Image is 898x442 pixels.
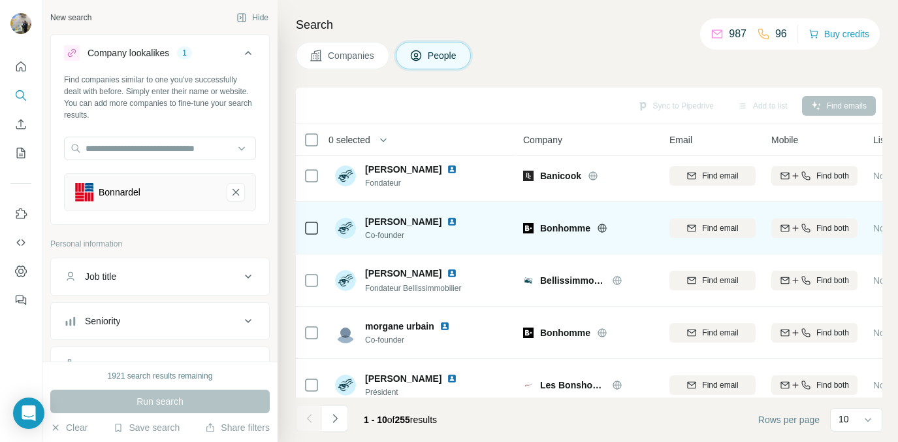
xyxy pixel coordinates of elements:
[523,380,534,390] img: Logo of Les Bonshommes
[64,74,256,121] div: Find companies similar to one you've successfully dealt with before. Simply enter their name or w...
[10,55,31,78] button: Quick start
[51,350,269,381] button: Department
[335,270,356,291] img: Avatar
[13,398,44,429] div: Open Intercom Messenger
[816,379,849,391] span: Find both
[10,288,31,312] button: Feedback
[816,327,849,339] span: Find both
[227,183,245,201] button: Bonnardel-remove-button
[771,218,858,238] button: Find both
[365,267,441,280] span: [PERSON_NAME]
[771,133,798,146] span: Mobile
[322,405,348,432] button: Navigate to next page
[771,166,858,186] button: Find both
[75,183,93,201] img: Bonnardel-logo
[10,260,31,283] button: Dashboard
[771,375,858,395] button: Find both
[669,271,756,290] button: Find email
[816,275,849,286] span: Find both
[669,166,756,186] button: Find email
[428,49,458,62] span: People
[702,327,738,339] span: Find email
[329,133,370,146] span: 0 selected
[10,112,31,136] button: Enrich CSV
[440,321,450,331] img: LinkedIn logo
[296,16,882,34] h4: Search
[447,216,457,227] img: LinkedIn logo
[447,373,457,384] img: LinkedIn logo
[523,275,534,286] img: Logo of Bellissimmobilier
[365,334,455,346] span: Co-founder
[365,372,441,385] span: [PERSON_NAME]
[88,46,169,59] div: Company lookalikes
[447,268,457,279] img: LinkedIn logo
[669,375,756,395] button: Find email
[365,177,462,189] span: Fondateur
[50,12,91,24] div: New search
[99,186,140,199] div: Bonnardel
[523,328,534,338] img: Logo of Bonhomme
[335,322,356,343] img: Avatar
[839,413,849,426] p: 10
[365,320,434,333] span: morgane urbain
[523,171,534,181] img: Logo of Banicook
[873,133,892,146] span: Lists
[177,47,192,59] div: 1
[447,164,457,175] img: LinkedIn logo
[771,271,858,290] button: Find both
[365,215,441,228] span: [PERSON_NAME]
[523,133,562,146] span: Company
[108,370,213,382] div: 1921 search results remaining
[540,222,590,235] span: Bonhomme
[85,270,116,283] div: Job title
[669,323,756,343] button: Find email
[51,261,269,292] button: Job title
[365,386,462,398] span: Président
[365,229,462,241] span: Co-founder
[335,375,356,396] img: Avatar
[702,222,738,234] span: Find email
[365,163,441,176] span: [PERSON_NAME]
[365,284,461,293] span: Fondateur Bellissimmobilier
[775,26,787,42] p: 96
[10,141,31,165] button: My lists
[335,165,356,186] img: Avatar
[540,379,605,392] span: Les Bonshommes
[669,218,756,238] button: Find email
[702,379,738,391] span: Find email
[10,231,31,254] button: Use Surfe API
[10,202,31,226] button: Use Surfe on LinkedIn
[113,421,180,434] button: Save search
[328,49,376,62] span: Companies
[395,415,410,425] span: 255
[702,170,738,182] span: Find email
[523,223,534,233] img: Logo of Bonhomme
[335,218,356,239] img: Avatar
[816,222,849,234] span: Find both
[205,421,270,434] button: Share filters
[10,13,31,34] img: Avatar
[387,415,395,425] span: of
[669,133,692,146] span: Email
[364,415,387,425] span: 1 - 10
[729,26,746,42] p: 987
[702,275,738,286] span: Find email
[540,169,581,182] span: Banicook
[816,170,849,182] span: Find both
[809,25,869,43] button: Buy credits
[50,421,88,434] button: Clear
[51,305,269,337] button: Seniority
[85,359,133,372] div: Department
[540,326,590,339] span: Bonhomme
[771,323,858,343] button: Find both
[50,238,270,250] p: Personal information
[227,8,278,27] button: Hide
[364,415,437,425] span: results
[758,413,820,426] span: Rows per page
[540,274,605,287] span: Bellissimmobilier
[10,84,31,107] button: Search
[85,314,120,328] div: Seniority
[51,37,269,74] button: Company lookalikes1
